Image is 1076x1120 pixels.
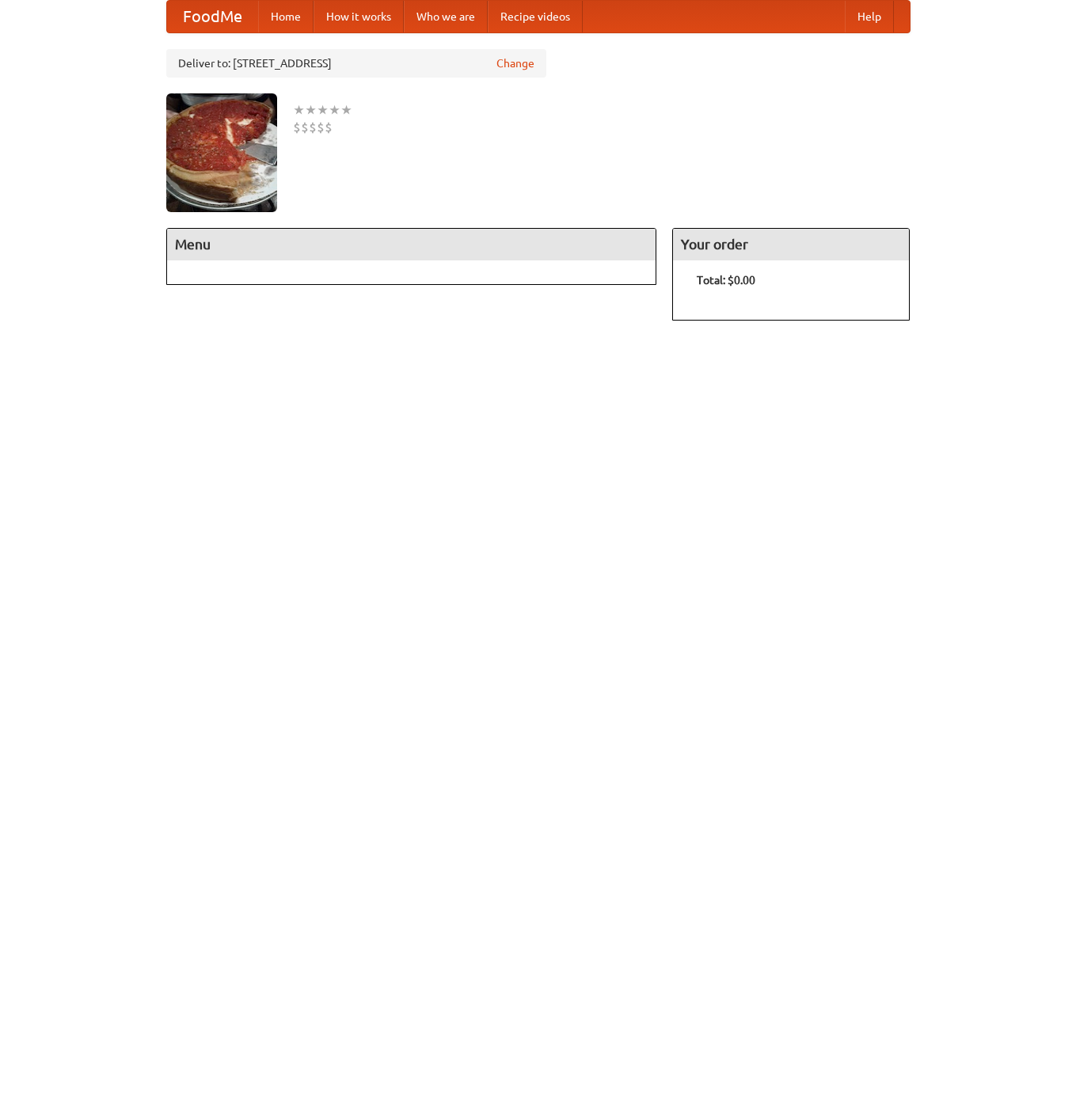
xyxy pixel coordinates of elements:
li: ★ [293,101,305,119]
li: $ [317,119,325,136]
img: angular.jpg [166,93,277,212]
b: Total: $0.00 [697,274,755,287]
a: Help [845,1,894,32]
li: ★ [317,101,329,119]
a: How it works [314,1,404,32]
a: Change [496,55,534,71]
a: Home [258,1,314,32]
a: Recipe videos [488,1,583,32]
a: Who we are [404,1,488,32]
li: ★ [305,101,317,119]
div: Deliver to: [STREET_ADDRESS] [166,49,546,78]
li: $ [301,119,309,136]
li: $ [293,119,301,136]
h4: Your order [673,229,909,260]
h4: Menu [167,229,656,260]
li: ★ [329,101,340,119]
li: $ [325,119,333,136]
li: $ [309,119,317,136]
li: ★ [340,101,352,119]
a: FoodMe [167,1,258,32]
